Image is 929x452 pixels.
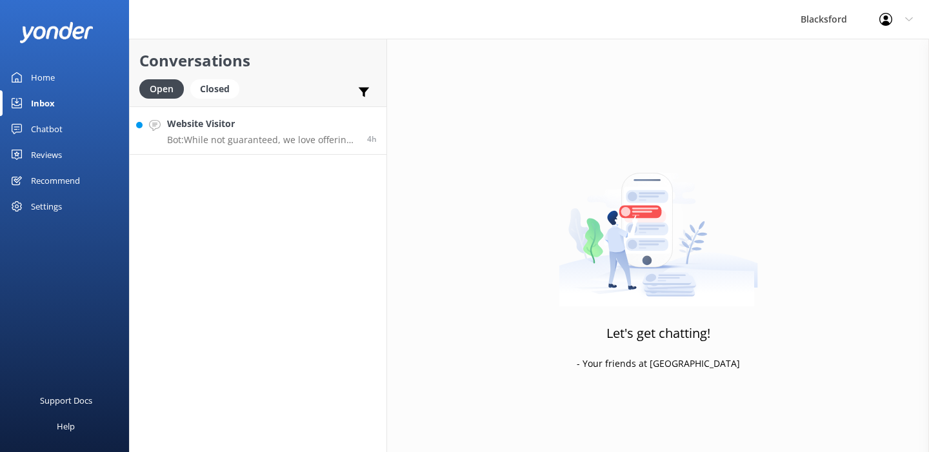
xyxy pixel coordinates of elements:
h2: Conversations [139,48,377,73]
p: - Your friends at [GEOGRAPHIC_DATA] [577,357,740,371]
h4: Website Visitor [167,117,357,131]
div: Reviews [31,142,62,168]
div: Inbox [31,90,55,116]
div: Open [139,79,184,99]
img: yonder-white-logo.png [19,22,94,43]
h3: Let's get chatting! [606,323,710,344]
a: Website VisitorBot:While not guaranteed, we love offering one-way rentals and try to accommodate ... [130,106,386,155]
img: artwork of a man stealing a conversation from at giant smartphone [559,146,758,307]
p: Bot: While not guaranteed, we love offering one-way rentals and try to accommodate requests as be... [167,134,357,146]
a: Open [139,81,190,95]
div: Help [57,413,75,439]
div: Closed [190,79,239,99]
div: Recommend [31,168,80,193]
div: Home [31,64,55,90]
a: Closed [190,81,246,95]
div: Settings [31,193,62,219]
div: Support Docs [40,388,92,413]
div: Chatbot [31,116,63,142]
span: Sep 20 2025 12:54pm (UTC -06:00) America/Chihuahua [367,133,377,144]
